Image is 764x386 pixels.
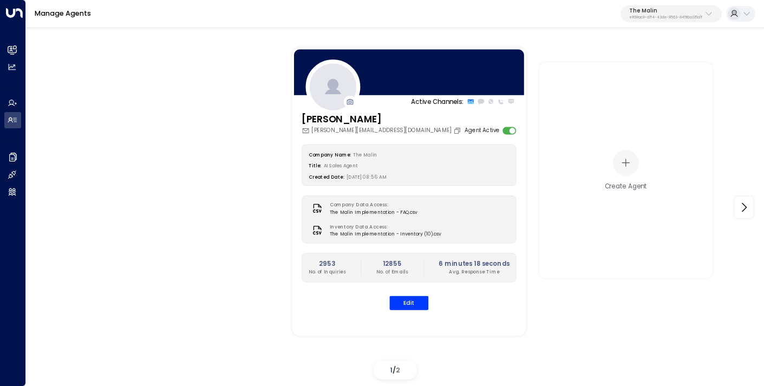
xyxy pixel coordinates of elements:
button: Copy [453,127,463,134]
h3: [PERSON_NAME] [302,113,463,127]
span: The Malin [353,152,377,158]
div: / [374,361,417,380]
button: Edit [389,296,428,310]
p: e1f68ac8-d7f4-43de-8563-845fba315a7f [629,15,702,19]
p: The Malin [629,8,702,14]
p: No. of Inquiries [309,269,345,276]
label: Title: [309,162,321,169]
h2: 6 minutes 18 seconds [439,259,510,268]
span: The Malin Implementation - Inventory (10).csv [330,231,441,238]
h2: 2953 [309,259,345,268]
span: [DATE] 08:56 AM [347,173,387,180]
span: 2 [396,365,400,375]
label: Created Date: [309,173,344,180]
p: Avg. Response Time [439,269,510,276]
div: [PERSON_NAME][EMAIL_ADDRESS][DOMAIN_NAME] [302,127,463,135]
div: Create Agent [604,181,647,191]
label: Company Data Access: [330,201,414,208]
p: Active Channels: [411,97,463,106]
label: Agent Active [465,127,500,135]
label: Company Name: [309,152,351,158]
p: No. of Emails [376,269,408,276]
span: The Malin Implementation - FAQ.csv [330,208,417,215]
h2: 12855 [376,259,408,268]
span: 1 [390,365,393,375]
span: AI Sales Agent [324,162,358,169]
a: Manage Agents [35,9,91,18]
label: Inventory Data Access: [330,224,437,231]
button: The Maline1f68ac8-d7f4-43de-8563-845fba315a7f [621,5,722,23]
